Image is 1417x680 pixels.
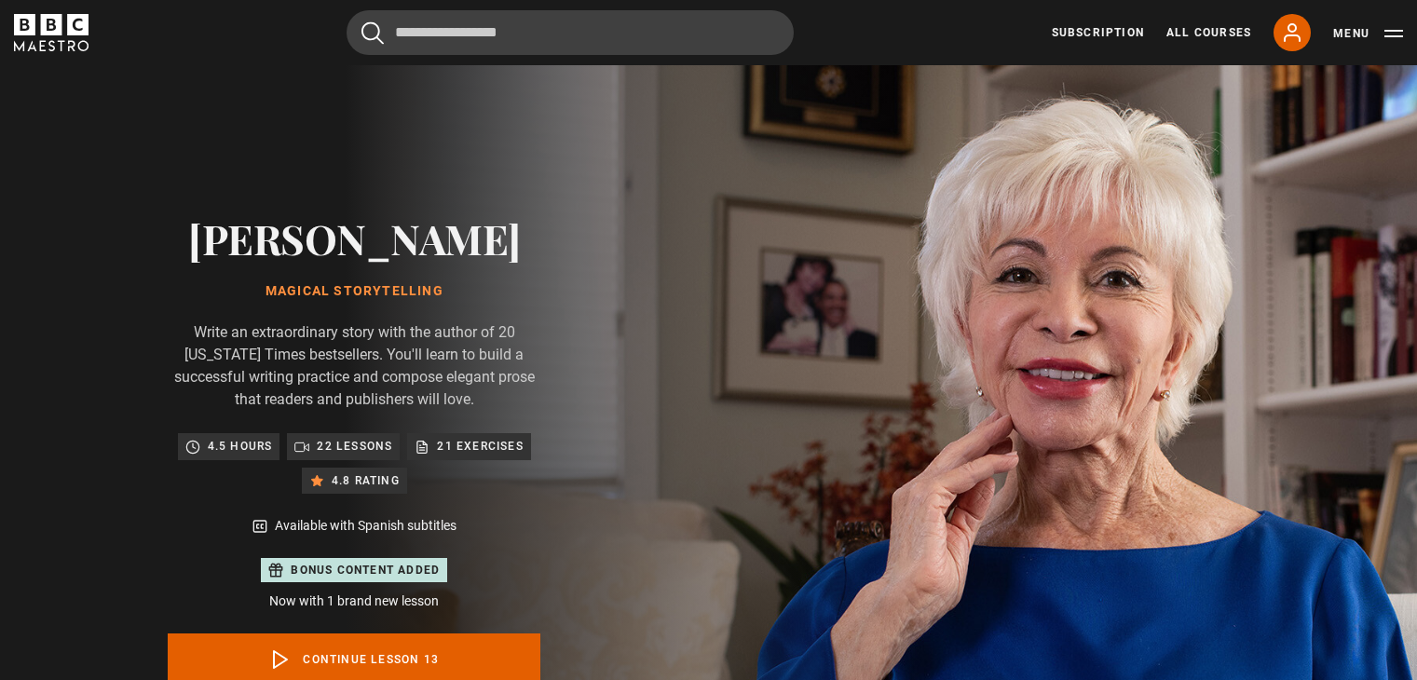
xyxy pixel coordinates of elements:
[437,437,523,456] p: 21 exercises
[361,21,384,45] button: Submit the search query
[208,437,273,456] p: 4.5 hours
[168,321,540,411] p: Write an extraordinary story with the author of 20 [US_STATE] Times bestsellers. You'll learn to ...
[168,214,540,262] h2: [PERSON_NAME]
[14,14,89,51] svg: BBC Maestro
[347,10,794,55] input: Search
[1052,24,1144,41] a: Subscription
[317,437,392,456] p: 22 lessons
[275,516,456,536] p: Available with Spanish subtitles
[1166,24,1251,41] a: All Courses
[1333,24,1403,43] button: Toggle navigation
[291,562,440,578] p: Bonus content added
[168,284,540,299] h1: Magical Storytelling
[168,592,540,611] p: Now with 1 brand new lesson
[332,471,400,490] p: 4.8 rating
